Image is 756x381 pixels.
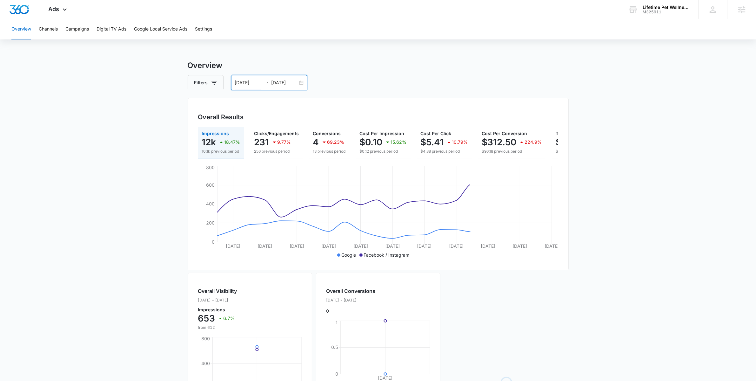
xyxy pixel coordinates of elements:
p: 18.47% [224,140,240,144]
p: Impressions [198,308,237,312]
p: 10.79% [452,140,468,144]
tspan: [DATE] [353,243,368,249]
tspan: 400 [201,361,210,366]
tspan: 0.5 [331,344,338,350]
h2: Overall Visibility [198,287,237,295]
p: from 612 [198,325,237,330]
p: $96.18 previous period [482,149,542,154]
div: account name [643,5,689,10]
input: End date [271,79,298,86]
span: Cost Per Impression [360,131,405,136]
button: Channels [39,19,58,39]
p: [DATE] - [DATE] [326,297,376,303]
button: Settings [195,19,212,39]
tspan: [DATE] [481,243,495,249]
tspan: 1 [335,320,338,325]
tspan: [DATE] [321,243,336,249]
p: 12k [202,137,216,147]
p: 10.1k previous period [202,149,240,154]
button: Campaigns [65,19,89,39]
span: swap-right [264,80,269,85]
tspan: [DATE] [385,243,400,249]
tspan: 0 [212,239,215,245]
span: Cost Per Click [421,131,452,136]
span: Total Spend [556,131,582,136]
p: 4 [313,137,319,147]
button: Google Local Service Ads [134,19,187,39]
p: [DATE] - [DATE] [198,297,237,303]
p: 13 previous period [313,149,346,154]
tspan: [DATE] [449,243,463,249]
div: account id [643,10,689,14]
p: 256 previous period [254,149,299,154]
p: Google [342,252,356,258]
p: $5.41 [421,137,444,147]
tspan: [DATE] [258,243,272,249]
span: Conversions [313,131,341,136]
input: Start date [235,79,261,86]
span: to [264,80,269,85]
div: 0 [326,287,376,314]
p: 9.77% [278,140,291,144]
tspan: [DATE] [545,243,559,249]
p: $4.88 previous period [421,149,468,154]
p: Facebook / Instagram [364,252,410,258]
p: 15.62% [391,140,407,144]
tspan: [DATE] [378,375,392,381]
p: 6.7% [224,316,235,321]
span: Clicks/Engagements [254,131,299,136]
button: Digital TV Ads [97,19,126,39]
p: $312.50 [482,137,517,147]
button: Overview [11,19,31,39]
p: $1,250.00 [556,137,599,147]
span: Ads [49,6,59,12]
p: $0.12 previous period [360,149,407,154]
tspan: 800 [206,165,215,170]
p: 69.23% [327,140,345,144]
p: 231 [254,137,269,147]
p: 653 [198,313,215,323]
button: Filters [188,75,224,90]
tspan: 400 [206,201,215,206]
tspan: 800 [201,336,210,341]
tspan: [DATE] [226,243,240,249]
h3: Overview [188,60,569,71]
tspan: 0 [335,371,338,377]
tspan: [DATE] [289,243,304,249]
span: Impressions [202,131,229,136]
tspan: 200 [206,220,215,225]
span: Cost Per Conversion [482,131,527,136]
tspan: [DATE] [512,243,527,249]
h2: Overall Conversions [326,287,376,295]
p: $1,250.30 previous period [556,149,621,154]
p: $0.10 [360,137,383,147]
tspan: [DATE] [417,243,432,249]
tspan: 600 [206,182,215,188]
p: 224.9% [525,140,542,144]
h3: Overall Results [198,112,244,122]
